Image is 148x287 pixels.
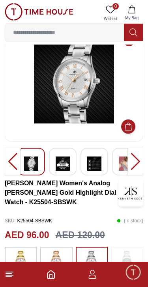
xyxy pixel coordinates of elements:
img: Kenneth Scott Women's Analog White Dial Watch - K25504-GBGW [11,32,137,135]
em: Minimize [128,4,144,20]
p: K25504-SBSWK [5,215,52,227]
h3: [PERSON_NAME] Women's Analog [PERSON_NAME] Gold Highlight Dial Watch - K25504-SBSWK [5,179,118,207]
span: My Bag [122,15,142,21]
p: ( In stock ) [117,215,143,227]
button: My Bag [120,3,143,23]
a: 0Wishlist [101,3,120,23]
span: Hey there! Need help finding the perfect watch? I'm here if you have any questions or need a quic... [11,198,116,234]
button: Add to Cart [121,119,135,134]
em: Back [4,4,20,20]
img: ... [5,3,73,20]
div: Time House Support [6,182,148,190]
span: 10:01 AM [103,231,124,236]
span: Wishlist [101,16,120,22]
img: Profile picture of Time House Support [22,5,36,19]
img: ... [11,251,31,276]
span: 0 [112,3,119,9]
a: Home [46,270,56,279]
em: Blush [43,197,51,205]
img: Kenneth Scott Women's Analog White Dial Watch - K25504-GBGW [56,155,70,173]
h3: AED 120.00 [56,228,105,242]
div: Time House Support [40,8,105,16]
img: Kenneth Scott Women's Analog White Rose Gold Highlight Dial Watch - K25504-SBSWK [118,179,143,207]
div: Chat Widget [125,264,142,281]
img: Kenneth Scott Women's Analog White Dial Watch - K25504-GBGW [119,155,133,173]
img: ... [82,251,101,276]
img: Kenneth Scott Women's Analog White Dial Watch - K25504-GBGW [87,155,101,173]
h2: AED 96.00 [5,228,49,242]
span: SKU : [5,218,16,224]
img: ... [47,251,66,276]
img: ... [117,251,137,276]
img: Kenneth Scott Women's Analog White Dial Watch - K25504-GBGW [24,155,38,173]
